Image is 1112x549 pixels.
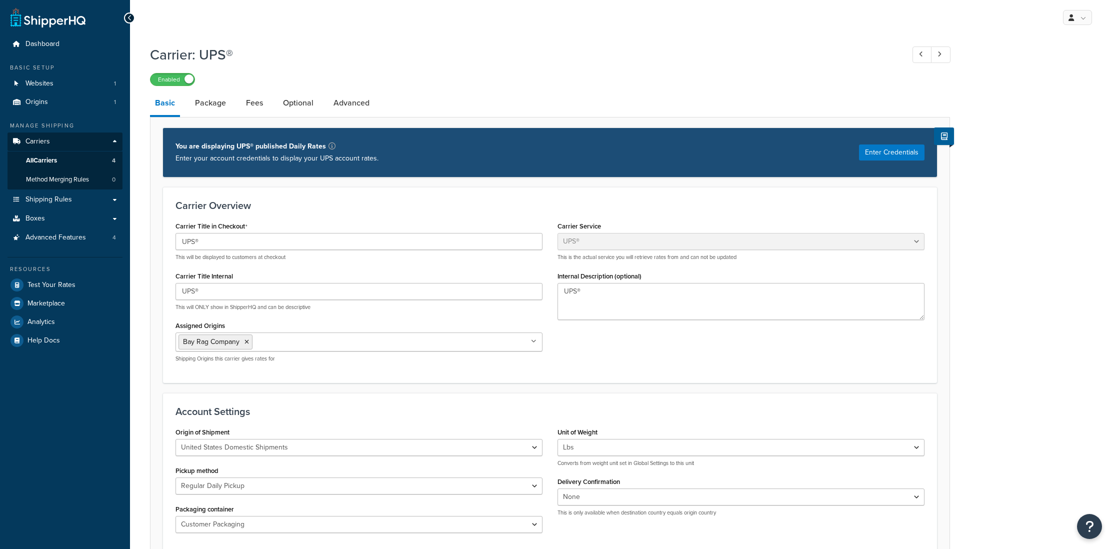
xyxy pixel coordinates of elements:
[7,190,122,209] a: Shipping Rules
[278,91,318,115] a: Optional
[27,336,60,345] span: Help Docs
[175,505,234,513] label: Packaging container
[175,253,542,261] p: This will be displayed to customers at checkout
[25,233,86,242] span: Advanced Features
[26,175,89,184] span: Method Merging Rules
[7,228,122,247] a: Advanced Features4
[27,281,75,289] span: Test Your Rates
[25,195,72,204] span: Shipping Rules
[175,406,924,417] h3: Account Settings
[114,98,116,106] span: 1
[557,478,620,485] label: Delivery Confirmation
[27,318,55,326] span: Analytics
[912,46,932,63] a: Previous Record
[7,74,122,93] li: Websites
[7,265,122,273] div: Resources
[7,93,122,111] li: Origins
[25,214,45,223] span: Boxes
[190,91,231,115] a: Package
[27,299,65,308] span: Marketplace
[557,428,597,436] label: Unit of Weight
[7,132,122,151] a: Carriers
[7,209,122,228] a: Boxes
[7,331,122,349] a: Help Docs
[175,355,542,362] p: Shipping Origins this carrier gives rates for
[25,98,48,106] span: Origins
[7,276,122,294] a: Test Your Rates
[183,336,239,347] span: Bay Rag Company
[7,121,122,130] div: Manage Shipping
[557,283,924,320] textarea: UPS®
[150,91,180,117] a: Basic
[7,35,122,53] a: Dashboard
[859,144,924,160] button: Enter Credentials
[557,253,924,261] p: This is the actual service you will retrieve rates from and can not be updated
[112,156,115,165] span: 4
[7,151,122,170] a: AllCarriers4
[557,222,601,230] label: Carrier Service
[25,40,59,48] span: Dashboard
[241,91,268,115] a: Fees
[7,170,122,189] li: Method Merging Rules
[557,272,641,280] label: Internal Description (optional)
[175,200,924,211] h3: Carrier Overview
[175,222,247,230] label: Carrier Title in Checkout
[175,152,378,164] p: Enter your account credentials to display your UPS account rates.
[150,45,894,64] h1: Carrier: UPS®
[175,303,542,311] p: This will ONLY show in ShipperHQ and can be descriptive
[557,509,924,516] p: This is only available when destination country equals origin country
[7,294,122,312] a: Marketplace
[7,93,122,111] a: Origins1
[7,228,122,247] li: Advanced Features
[1077,514,1102,539] button: Open Resource Center
[931,46,950,63] a: Next Record
[175,272,233,280] label: Carrier Title Internal
[7,63,122,72] div: Basic Setup
[114,79,116,88] span: 1
[175,140,378,152] p: You are displaying UPS® published Daily Rates
[7,170,122,189] a: Method Merging Rules0
[25,137,50,146] span: Carriers
[150,73,194,85] label: Enabled
[7,132,122,189] li: Carriers
[112,175,115,184] span: 0
[557,459,924,467] p: Converts from weight unit set in Global Settings to this unit
[175,467,218,474] label: Pickup method
[7,313,122,331] a: Analytics
[175,322,225,329] label: Assigned Origins
[26,156,57,165] span: All Carriers
[25,79,53,88] span: Websites
[7,74,122,93] a: Websites1
[112,233,116,242] span: 4
[328,91,374,115] a: Advanced
[934,127,954,145] button: Show Help Docs
[175,428,229,436] label: Origin of Shipment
